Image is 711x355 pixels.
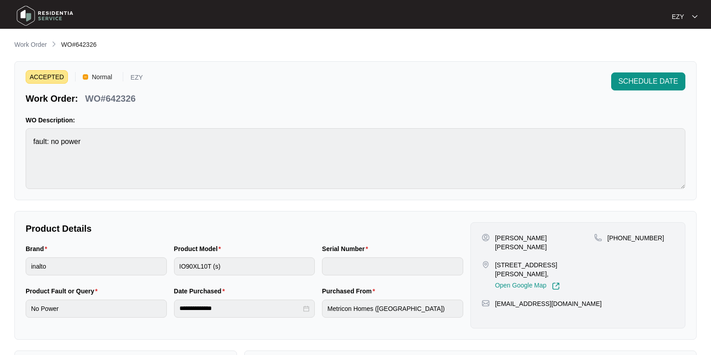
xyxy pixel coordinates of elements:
[13,2,76,29] img: residentia service logo
[618,76,678,87] span: SCHEDULE DATE
[61,41,97,48] span: WO#642326
[26,128,685,189] textarea: fault: no power
[26,92,78,105] p: Work Order:
[692,14,698,19] img: dropdown arrow
[26,287,101,296] label: Product Fault or Query
[552,282,560,290] img: Link-External
[50,40,58,48] img: chevron-right
[495,299,602,308] p: [EMAIL_ADDRESS][DOMAIN_NAME]
[88,70,116,84] span: Normal
[14,40,47,49] p: Work Order
[26,257,167,275] input: Brand
[322,300,463,318] input: Purchased From
[672,12,684,21] p: EZY
[322,287,379,296] label: Purchased From
[495,282,560,290] a: Open Google Map
[594,234,602,242] img: map-pin
[85,92,135,105] p: WO#642326
[179,304,302,313] input: Date Purchased
[26,70,68,84] span: ACCEPTED
[26,116,685,125] p: WO Description:
[26,300,167,318] input: Product Fault or Query
[482,261,490,269] img: map-pin
[174,244,225,253] label: Product Model
[322,244,371,253] label: Serial Number
[174,257,315,275] input: Product Model
[130,74,143,84] p: EZY
[322,257,463,275] input: Serial Number
[608,234,664,243] p: [PHONE_NUMBER]
[174,287,228,296] label: Date Purchased
[482,299,490,307] img: map-pin
[26,244,51,253] label: Brand
[611,72,685,90] button: SCHEDULE DATE
[83,74,88,80] img: Vercel Logo
[13,40,49,50] a: Work Order
[482,234,490,242] img: user-pin
[495,261,594,279] p: [STREET_ADDRESS][PERSON_NAME],
[495,234,594,252] p: [PERSON_NAME] [PERSON_NAME]
[26,222,463,235] p: Product Details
